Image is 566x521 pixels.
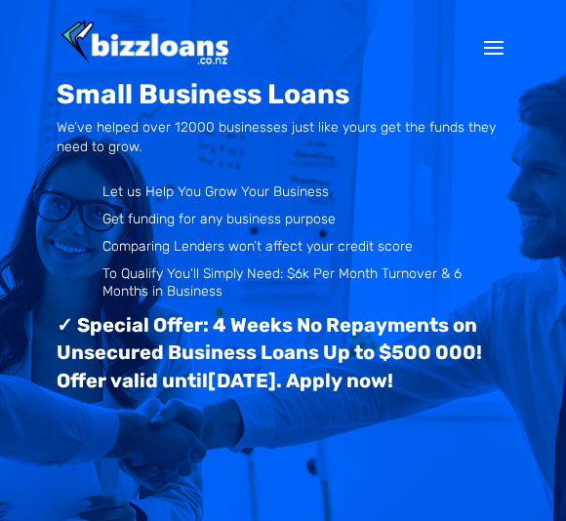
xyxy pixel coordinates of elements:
img: Bizzloans New Zealand [61,20,229,68]
span: Get funding for any business purpose [102,211,336,227]
h1: Small Business Loans [57,81,509,118]
span: Let us Help You Grow Your Business [102,183,329,200]
span: Comparing Lenders won’t affect your credit score [102,238,413,255]
span: To Qualify You'll Simply Need: $6k Per Month Turnover & 6 Months in Business [102,265,462,300]
span: [DATE] [208,369,276,392]
h4: We’ve helped over 12000 businesses just like yours get the funds they need to grow. [57,118,509,166]
h3: ✓ Special Offer: 4 Weeks No Repayments on Unsecured Business Loans Up to $500 000! Offer valid un... [57,311,509,405]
